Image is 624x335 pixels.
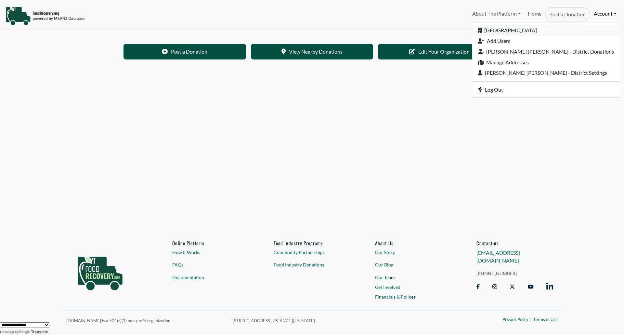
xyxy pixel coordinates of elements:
a: About The Platform [468,7,524,20]
a: [PERSON_NAME] [PERSON_NAME] - District Donations [472,46,620,57]
a: Financials & Polices [375,293,452,300]
a: Account [590,7,620,20]
a: [PHONE_NUMBER] [476,270,553,277]
p: [DOMAIN_NAME] is a 501(c)(3) non-profit organization. [66,316,225,324]
a: Edit Your Organization [378,44,500,59]
a: [EMAIL_ADDRESS][DOMAIN_NAME] [476,250,520,264]
a: [GEOGRAPHIC_DATA] [472,25,620,36]
a: Post a Donation [545,7,590,21]
img: food_recovery_green_logo-76242d7a27de7ed26b67be613a865d9c9037ba317089b267e0515145e5e51427.png [71,240,129,302]
img: Google Translate [19,330,31,335]
img: NavigationLogo_FoodRecovery-91c16205cd0af1ed486a0f1a7774a6544ea792ac00100771e7dd3ec7c0e58e41.png [6,6,84,26]
a: Log Out [472,84,620,95]
a: Terms of Use [533,316,558,323]
a: Get Involved [375,284,452,290]
a: Privacy Policy [502,316,528,323]
a: Community Partnerships [274,249,350,256]
a: Post a Donation [123,44,246,59]
a: How It Works [172,249,249,256]
a: Food Industry Donations [274,261,350,268]
a: Translate [19,330,48,334]
a: Our Story [375,249,452,256]
a: Manage Addresses [472,57,620,68]
a: Documentation [172,274,249,281]
h6: Food Industry Programs [274,240,350,246]
a: Our Team [375,274,452,281]
a: FAQs [172,261,249,268]
a: [PERSON_NAME] [PERSON_NAME] - District Settings [472,68,620,78]
p: [STREET_ADDRESS][US_STATE][US_STATE] [233,316,433,324]
a: Home [524,7,545,21]
a: About Us [375,240,452,246]
h6: Online Platform [172,240,249,246]
a: View Nearby Donations [251,44,373,59]
span: | [530,315,532,323]
h6: Contact us [476,240,553,246]
a: Add Users [472,36,620,46]
a: Our Blog [375,261,452,268]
